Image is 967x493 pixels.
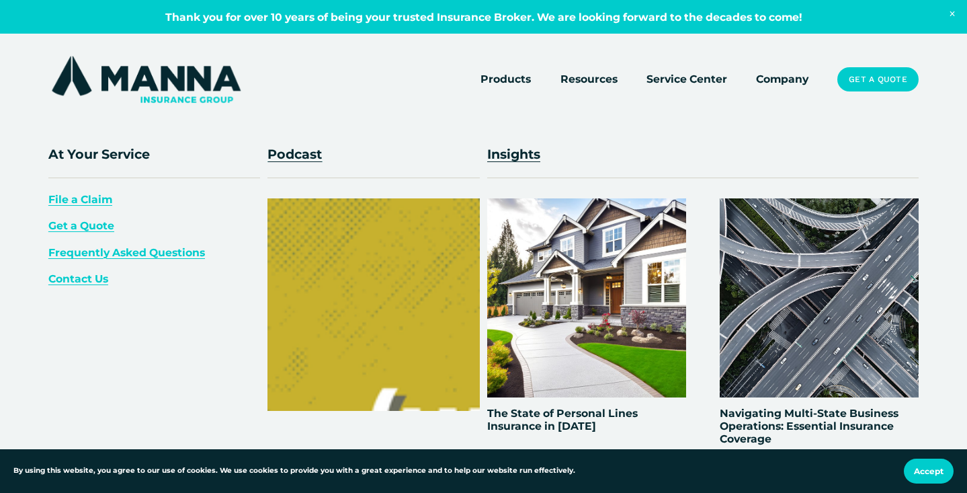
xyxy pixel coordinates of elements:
a: Company [756,70,808,89]
a: Podcast [267,146,322,162]
a: Frequently Asked Questions [48,246,205,259]
p: By using this website, you agree to our use of cookies. We use cookies to provide you with a grea... [13,465,575,477]
img: The State of Personal Lines Insurance in 2024 [487,198,686,397]
span: Products [480,71,531,87]
a: The State of Personal Lines Insurance in [DATE] [487,407,638,432]
a: folder dropdown [480,70,531,89]
a: Navigating Multi-State Business Operations: Essential Insurance Coverage [720,407,898,445]
a: Get a Quote [837,67,919,91]
span: Accept [914,466,943,476]
img: Navigating Multi-State Business Operations: Essential Insurance Coverage [720,198,919,397]
a: Insights [487,146,540,162]
p: At Your Service [48,144,261,165]
a: Service Center [646,70,727,89]
button: Accept [904,459,954,484]
a: folder dropdown [560,70,618,89]
a: Get a Quote [48,219,114,232]
span: Resources [560,71,618,87]
a: Contact Us [48,272,108,285]
img: Manna Insurance Group [48,53,244,106]
a: File a Claim [48,193,112,206]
